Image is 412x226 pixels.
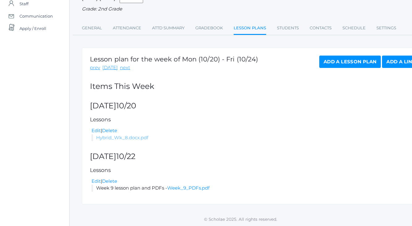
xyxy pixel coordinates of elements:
[82,22,102,34] a: General
[19,22,46,35] span: Apply / Enroll
[152,22,185,34] a: Attd Summary
[90,64,100,71] a: prev
[120,64,130,71] a: next
[96,135,148,140] a: Hybrid_Wk_8.docx.pdf
[319,56,381,68] a: Add a Lesson Plan
[102,128,117,133] a: Delete
[19,10,53,22] span: Communication
[102,64,118,71] a: [DATE]
[116,101,136,110] span: 10/20
[310,22,332,34] a: Contacts
[342,22,366,34] a: Schedule
[90,56,258,63] h1: Lesson plan for the week of Mon (10/20) - Fri (10/24)
[167,185,210,191] a: Week_9_PDFs.pdf
[102,178,117,184] a: Delete
[70,216,412,222] p: © Scholae 2025. All rights reserved.
[113,22,141,34] a: Attendance
[91,128,101,133] a: Edit
[195,22,223,34] a: Gradebook
[116,152,135,161] span: 10/22
[277,22,299,34] a: Students
[376,22,396,34] a: Settings
[91,178,101,184] a: Edit
[234,22,266,35] a: Lesson Plans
